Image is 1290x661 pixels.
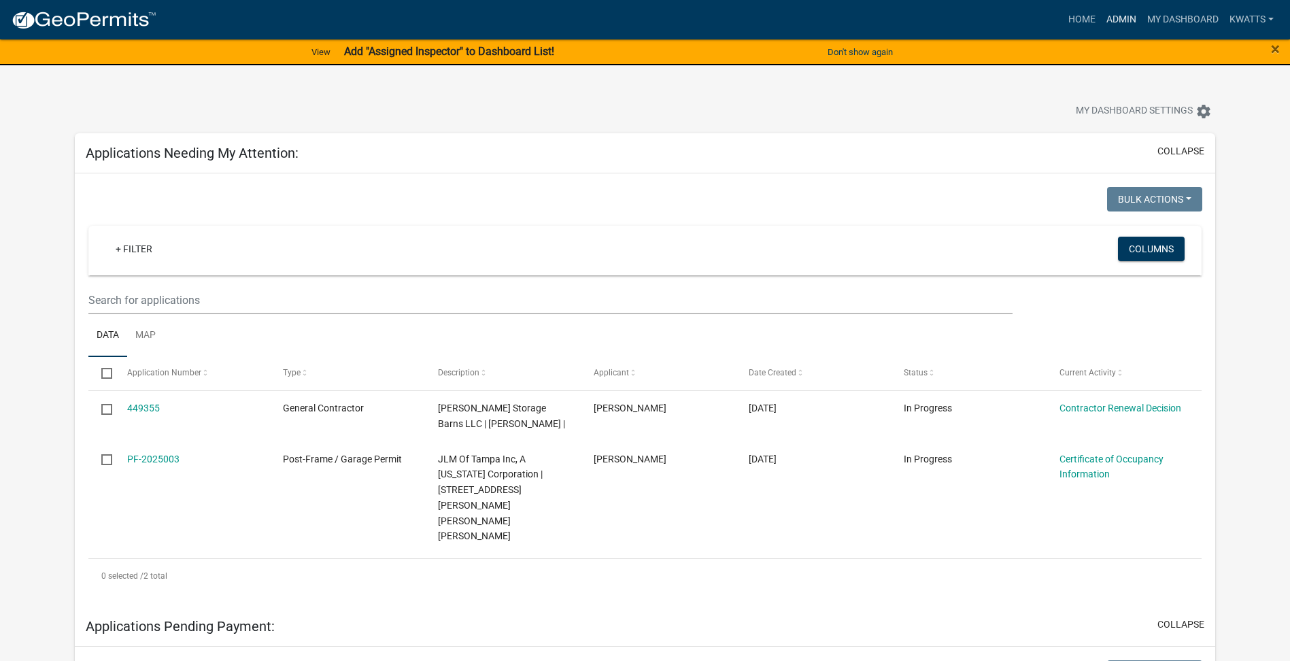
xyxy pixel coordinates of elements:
datatable-header-cell: Select [88,357,114,390]
a: Admin [1101,7,1142,33]
button: Columns [1118,237,1185,261]
datatable-header-cell: Current Activity [1046,357,1201,390]
datatable-header-cell: Status [891,357,1046,390]
datatable-header-cell: Application Number [114,357,269,390]
h5: Applications Needing My Attention: [86,145,299,161]
span: Applicant [594,368,629,377]
span: General Contractor [283,403,364,413]
span: Application Number [127,368,201,377]
span: 07/14/2025 [749,403,777,413]
a: PF-2025003 [127,454,180,464]
div: 2 total [88,559,1202,593]
span: Type [283,368,301,377]
datatable-header-cell: Applicant [580,357,735,390]
span: In Progress [904,403,952,413]
datatable-header-cell: Description [425,357,580,390]
i: settings [1195,103,1212,120]
span: JLM Of Tampa Inc, A Florida Corporation | 19175 N. Dale Mabry Hwy, Lutz [438,454,543,542]
span: Larry Boston [594,454,666,464]
a: Contractor Renewal Decision [1059,403,1181,413]
a: Kwatts [1224,7,1279,33]
button: My Dashboard Settingssettings [1065,98,1223,124]
span: Post-Frame / Garage Permit [283,454,402,464]
strong: Add "Assigned Inspector" to Dashboard List! [344,45,554,58]
datatable-header-cell: Date Created [736,357,891,390]
span: Raber Storage Barns LLC | Marvin Raber | [438,403,565,429]
a: + Filter [105,237,163,261]
a: Certificate of Occupancy Information [1059,454,1164,480]
a: My Dashboard [1142,7,1224,33]
h5: Applications Pending Payment: [86,618,275,634]
span: × [1271,39,1280,58]
span: Date Created [749,368,796,377]
a: Home [1063,7,1101,33]
button: collapse [1157,144,1204,158]
span: Current Activity [1059,368,1116,377]
span: Status [904,368,928,377]
a: Map [127,314,164,358]
span: In Progress [904,454,952,464]
button: Bulk Actions [1107,187,1202,211]
a: Data [88,314,127,358]
a: 449355 [127,403,160,413]
span: 0 selected / [101,571,143,581]
a: View [306,41,336,63]
button: Close [1271,41,1280,57]
span: Description [438,368,479,377]
span: Marvin Raber [594,403,666,413]
span: 01/16/2025 [749,454,777,464]
button: collapse [1157,617,1204,632]
span: My Dashboard Settings [1076,103,1193,120]
button: Don't show again [822,41,898,63]
div: collapse [75,173,1215,607]
datatable-header-cell: Type [270,357,425,390]
input: Search for applications [88,286,1013,314]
